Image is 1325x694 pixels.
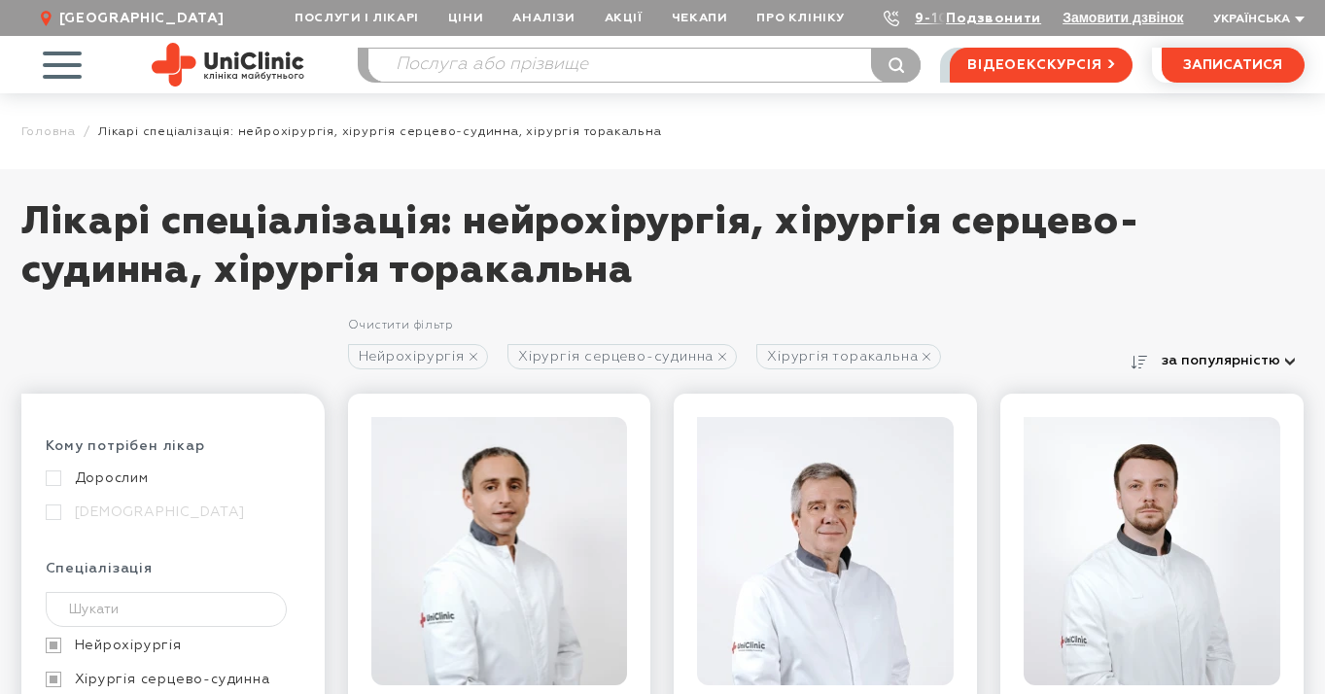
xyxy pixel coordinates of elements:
[348,320,453,331] a: Очистити фільтр
[98,124,662,139] span: Лікарі спеціалізація: нейрохірургія, хірургія серцево-судинна, хірургія торакальна
[21,124,77,139] a: Головна
[46,637,296,654] a: Нейрохірургія
[1183,58,1282,72] span: записатися
[1063,10,1183,25] button: Замовити дзвінок
[46,469,296,487] a: Дорослим
[1162,48,1305,83] button: записатися
[21,198,1305,315] h1: Лікарі спеціалізація: нейрохірургія, хірургія серцево-судинна, хірургія торакальна
[1213,14,1290,25] span: Українська
[967,49,1101,82] span: відеоекскурсія
[950,48,1132,83] a: відеоекскурсія
[756,344,941,369] a: Хірургія торакальна
[697,417,954,685] img: Ксензов Артур Юрійович
[46,592,288,627] input: Шукати
[507,344,737,369] a: Хірургія серцево-судинна
[946,12,1041,25] a: Подзвонити
[46,560,300,592] div: Спеціалізація
[368,49,921,82] input: Послуга або прізвище
[348,344,488,369] a: Нейрохірургія
[915,12,958,25] a: 9-103
[46,671,296,688] a: Хірургія серцево-судинна
[1024,417,1280,685] img: Скороход Денис Олександрович
[59,10,225,27] span: [GEOGRAPHIC_DATA]
[1208,13,1305,27] button: Українська
[1153,347,1305,374] button: за популярністю
[46,437,300,469] div: Кому потрібен лікар
[371,417,628,685] img: Торія Раміні Гіглаєвич
[152,43,304,87] img: Uniclinic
